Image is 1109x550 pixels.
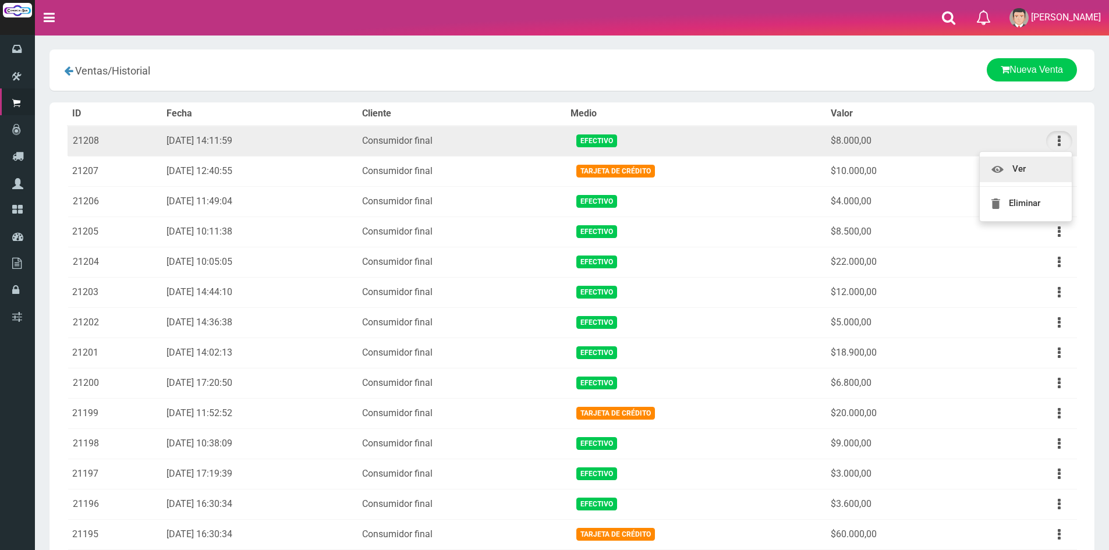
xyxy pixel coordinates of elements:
[68,489,162,519] td: 21196
[576,377,617,389] span: Efectivo
[357,428,566,459] td: Consumidor final
[68,368,162,398] td: 21200
[826,156,984,186] td: $10.000,00
[162,368,358,398] td: [DATE] 17:20:50
[576,195,617,207] span: Efectivo
[357,126,566,157] td: Consumidor final
[357,277,566,307] td: Consumidor final
[162,489,358,519] td: [DATE] 16:30:34
[566,102,826,126] th: Medio
[576,528,655,540] span: Tarjeta de Crédito
[75,65,108,77] span: Ventas
[162,102,358,126] th: Fecha
[576,437,617,449] span: Efectivo
[357,156,566,186] td: Consumidor final
[576,225,617,237] span: Efectivo
[576,134,617,147] span: Efectivo
[3,3,32,17] img: Logo grande
[826,307,984,338] td: $5.000,00
[576,407,655,419] span: Tarjeta de Crédito
[68,102,162,126] th: ID
[826,519,984,549] td: $60.000,00
[162,217,358,247] td: [DATE] 10:11:38
[980,157,1072,182] a: Ver
[826,126,984,157] td: $8.000,00
[576,498,617,510] span: Efectivo
[826,428,984,459] td: $9.000,00
[68,217,162,247] td: 21205
[826,186,984,217] td: $4.000,00
[162,307,358,338] td: [DATE] 14:36:38
[576,467,617,480] span: Efectivo
[826,489,984,519] td: $3.600,00
[576,256,617,268] span: Efectivo
[112,65,150,77] span: Historial
[826,338,984,368] td: $18.900,00
[826,398,984,428] td: $20.000,00
[826,459,984,489] td: $3.000,00
[357,338,566,368] td: Consumidor final
[357,102,566,126] th: Cliente
[162,186,358,217] td: [DATE] 11:49:04
[576,165,655,177] span: Tarjeta de Crédito
[1031,12,1101,23] span: [PERSON_NAME]
[68,307,162,338] td: 21202
[68,428,162,459] td: 21198
[826,368,984,398] td: $6.800,00
[357,247,566,277] td: Consumidor final
[162,519,358,549] td: [DATE] 16:30:34
[826,217,984,247] td: $8.500,00
[357,459,566,489] td: Consumidor final
[826,277,984,307] td: $12.000,00
[68,398,162,428] td: 21199
[357,519,566,549] td: Consumidor final
[162,126,358,157] td: [DATE] 14:11:59
[68,338,162,368] td: 21201
[357,368,566,398] td: Consumidor final
[987,58,1077,81] a: Nueva Venta
[68,126,162,157] td: 21208
[576,286,617,298] span: Efectivo
[826,102,984,126] th: Valor
[357,217,566,247] td: Consumidor final
[68,186,162,217] td: 21206
[357,489,566,519] td: Consumidor final
[162,277,358,307] td: [DATE] 14:44:10
[68,277,162,307] td: 21203
[68,519,162,549] td: 21195
[162,459,358,489] td: [DATE] 17:19:39
[980,191,1072,217] a: Eliminar
[68,247,162,277] td: 21204
[162,398,358,428] td: [DATE] 11:52:52
[576,316,617,328] span: Efectivo
[826,247,984,277] td: $22.000,00
[357,186,566,217] td: Consumidor final
[58,58,401,82] div: /
[576,346,617,359] span: Efectivo
[1009,8,1029,27] img: User Image
[162,247,358,277] td: [DATE] 10:05:05
[68,156,162,186] td: 21207
[162,338,358,368] td: [DATE] 14:02:13
[162,156,358,186] td: [DATE] 12:40:55
[357,307,566,338] td: Consumidor final
[68,459,162,489] td: 21197
[162,428,358,459] td: [DATE] 10:38:09
[357,398,566,428] td: Consumidor final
